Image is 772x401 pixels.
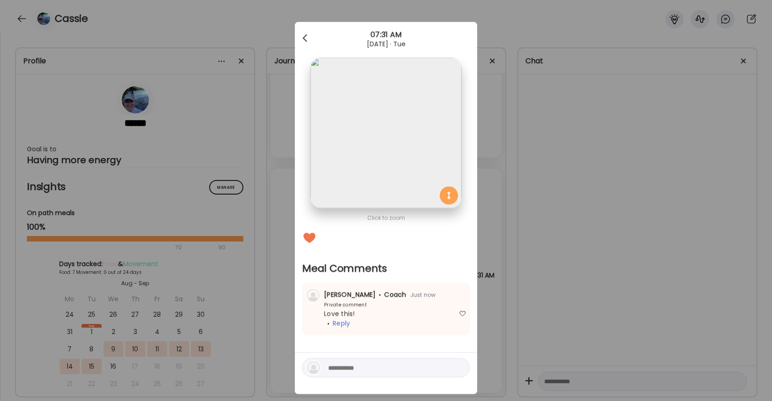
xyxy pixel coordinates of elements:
[307,361,320,374] img: bg-avatar-default.svg
[307,289,319,302] img: bg-avatar-default.svg
[310,57,461,208] img: images%2FjTu57vD8tzgDGGVSazPdCX9NNMy1%2FQPSa4eaP6k9Ncz5DBGpZ%2FSjY49pZdhCPWWZPVQ4N9_1080
[302,262,470,275] h2: Meal Comments
[295,40,477,47] div: [DATE] · Tue
[302,212,470,223] div: Click to zoom
[324,309,355,318] span: Love this!
[306,301,367,308] div: Private comment
[295,29,477,40] div: 07:31 AM
[333,319,350,328] span: Reply
[407,291,436,298] span: Just now
[324,290,407,299] span: [PERSON_NAME] Coach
